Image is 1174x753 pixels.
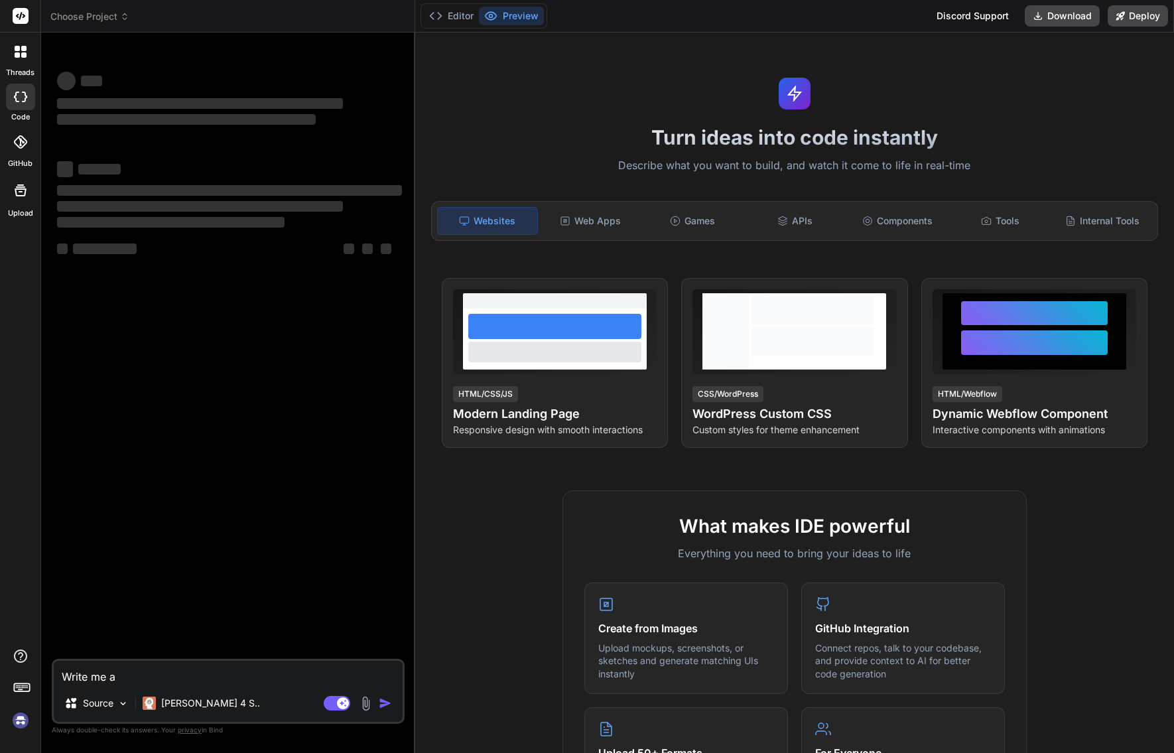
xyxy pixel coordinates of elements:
div: Tools [950,207,1049,235]
p: Source [83,697,113,710]
div: APIs [746,207,845,235]
p: [PERSON_NAME] 4 S.. [161,697,260,710]
p: Responsive design with smooth interactions [453,423,657,437]
p: Everything you need to bring your ideas to life [584,545,1005,561]
div: CSS/WordPress [692,386,763,402]
p: Always double-check its answers. Your in Bind [52,724,405,736]
img: Claude 4 Sonnet [143,697,156,710]
p: Connect repos, talk to your codebase, and provide context to AI for better code generation [815,642,991,681]
img: signin [9,709,32,732]
img: icon [379,697,392,710]
p: Upload mockups, screenshots, or sketches and generate matching UIs instantly [598,642,774,681]
span: ‌ [57,201,343,212]
button: Deploy [1108,5,1168,27]
h4: GitHub Integration [815,620,991,636]
span: ‌ [344,243,354,254]
span: ‌ [57,243,68,254]
div: HTML/CSS/JS [453,386,518,402]
h4: Modern Landing Page [453,405,657,423]
div: Websites [437,207,538,235]
h4: WordPress Custom CSS [692,405,896,423]
span: ‌ [81,76,102,86]
img: attachment [358,696,373,711]
p: Describe what you want to build, and watch it come to life in real-time [423,157,1166,174]
h4: Create from Images [598,620,774,636]
img: Pick Models [117,698,129,709]
div: Components [848,207,947,235]
span: Choose Project [50,10,129,23]
span: ‌ [57,98,343,109]
p: Custom styles for theme enhancement [692,423,896,437]
h1: Turn ideas into code instantly [423,125,1166,149]
h2: What makes IDE powerful [584,512,1005,540]
h4: Dynamic Webflow Component [933,405,1136,423]
p: Interactive components with animations [933,423,1136,437]
span: ‌ [362,243,373,254]
button: Editor [424,7,479,25]
span: ‌ [57,161,73,177]
span: ‌ [381,243,391,254]
span: ‌ [57,72,76,90]
button: Download [1025,5,1100,27]
div: Internal Tools [1053,207,1152,235]
button: Preview [479,7,544,25]
label: threads [6,67,34,78]
span: ‌ [73,243,137,254]
div: Games [643,207,742,235]
span: privacy [178,726,202,734]
span: ‌ [57,114,316,125]
span: ‌ [78,164,121,174]
textarea: Write me a [54,661,403,685]
span: ‌ [57,185,402,196]
span: ‌ [57,217,285,228]
div: Discord Support [929,5,1017,27]
div: Web Apps [541,207,640,235]
label: GitHub [8,158,33,169]
label: Upload [8,208,33,219]
div: HTML/Webflow [933,386,1002,402]
label: code [11,111,30,123]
